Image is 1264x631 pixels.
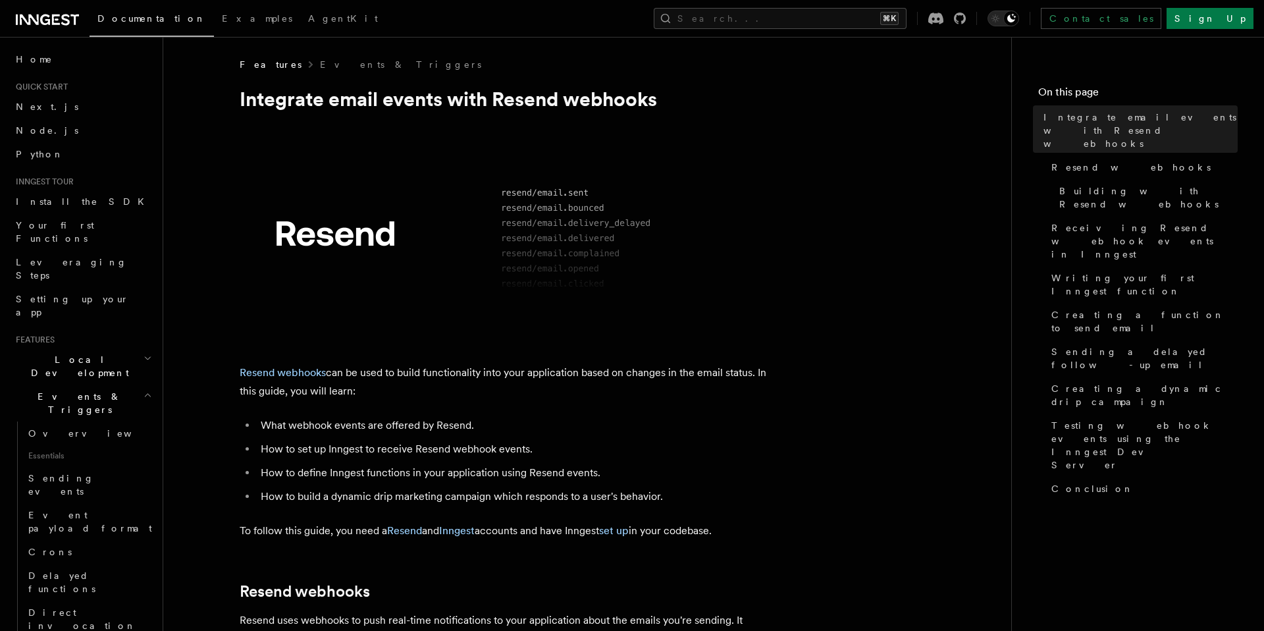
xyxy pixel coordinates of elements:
button: Search...⌘K [654,8,907,29]
span: Events & Triggers [11,390,144,416]
a: Node.js [11,119,155,142]
a: Integrate email events with Resend webhooks [1038,105,1238,155]
span: Documentation [97,13,206,24]
span: Overview [28,428,164,439]
a: AgentKit [300,4,386,36]
a: Creating a function to send email [1046,303,1238,340]
span: Node.js [16,125,78,136]
a: Conclusion [1046,477,1238,501]
span: Integrate email events with Resend webhooks [1043,111,1238,150]
a: set up [599,524,629,537]
a: Next.js [11,95,155,119]
span: Python [16,149,64,159]
a: Delayed functions [23,564,155,601]
span: AgentKit [308,13,378,24]
button: Toggle dark mode [987,11,1019,26]
a: Events & Triggers [320,58,481,71]
a: Inngest [439,524,475,537]
a: Resend webhooks [240,366,326,379]
a: Resend webhooks [240,582,370,601]
a: Building with Resend webhooks [1054,179,1238,216]
h4: On this page [1038,84,1238,105]
a: Writing your first Inngest function [1046,266,1238,303]
span: Creating a function to send email [1051,308,1238,335]
a: Sign Up [1167,8,1253,29]
span: Your first Functions [16,220,94,244]
img: Resend Logo [184,161,711,308]
a: Install the SDK [11,190,155,213]
span: Testing webhook events using the Inngest Dev Server [1051,419,1238,472]
button: Local Development [11,348,155,385]
span: Event payload format [28,510,152,534]
a: Python [11,142,155,166]
kbd: ⌘K [880,12,899,25]
span: Building with Resend webhooks [1059,184,1238,211]
span: Home [16,53,53,66]
span: Next.js [16,101,78,112]
button: Events & Triggers [11,385,155,422]
span: Setting up your app [16,294,129,317]
span: Delayed functions [28,570,95,594]
a: Overview [23,422,155,445]
a: Your first Functions [11,213,155,250]
p: To follow this guide, you need a and accounts and have Inngest in your codebase. [240,522,766,540]
li: How to define Inngest functions in your application using Resend events. [257,464,766,482]
a: Crons [23,540,155,564]
span: Conclusion [1051,482,1134,495]
li: What webhook events are offered by Resend. [257,416,766,435]
span: Inngest tour [11,177,74,187]
a: Resend [387,524,422,537]
li: How to set up Inngest to receive Resend webhook events. [257,440,766,458]
a: Receiving Resend webhook events in Inngest [1046,216,1238,266]
a: Home [11,47,155,71]
span: Sending events [28,473,94,497]
a: Sending a delayed follow-up email [1046,340,1238,377]
span: Local Development [11,353,144,379]
span: Creating a dynamic drip campaign [1051,382,1238,408]
a: Testing webhook events using the Inngest Dev Server [1046,414,1238,477]
span: Crons [28,547,72,557]
span: Features [11,335,55,345]
li: How to build a dynamic drip marketing campaign which responds to a user's behavior. [257,487,766,506]
p: can be used to build functionality into your application based on changes in the email status. In... [240,364,766,400]
a: Examples [214,4,300,36]
span: Features [240,58,302,71]
span: Receiving Resend webhook events in Inngest [1051,221,1238,261]
span: Sending a delayed follow-up email [1051,345,1238,371]
span: Resend webhooks [1051,161,1211,174]
a: Documentation [90,4,214,37]
span: Leveraging Steps [16,257,127,281]
a: Sending events [23,466,155,503]
span: Direct invocation [28,607,136,631]
h1: Integrate email events with Resend webhooks [240,87,766,111]
a: Contact sales [1041,8,1161,29]
a: Setting up your app [11,287,155,324]
span: Install the SDK [16,196,152,207]
a: Resend webhooks [1046,155,1238,179]
span: Writing your first Inngest function [1051,271,1238,298]
a: Event payload format [23,503,155,540]
span: Examples [222,13,292,24]
span: Quick start [11,82,68,92]
a: Creating a dynamic drip campaign [1046,377,1238,414]
span: Essentials [23,445,155,466]
a: Leveraging Steps [11,250,155,287]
